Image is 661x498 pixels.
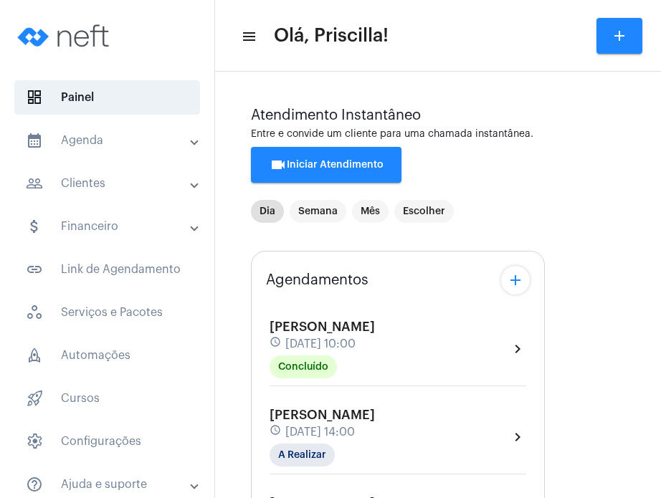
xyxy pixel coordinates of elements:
[9,123,214,158] mat-expansion-panel-header: sidenav iconAgenda
[26,89,43,106] span: sidenav icon
[251,147,401,183] button: Iniciar Atendimento
[9,209,214,244] mat-expansion-panel-header: sidenav iconFinanceiro
[270,355,337,378] mat-chip: Concluído
[251,107,625,123] div: Atendimento Instantâneo
[241,28,255,45] mat-icon: sidenav icon
[26,261,43,278] mat-icon: sidenav icon
[394,200,454,223] mat-chip: Escolher
[26,390,43,407] span: sidenav icon
[26,175,43,192] mat-icon: sidenav icon
[270,424,282,440] mat-icon: schedule
[509,428,526,446] mat-icon: chevron_right
[26,347,43,364] span: sidenav icon
[270,408,375,421] span: [PERSON_NAME]
[14,424,200,459] span: Configurações
[251,129,625,140] div: Entre e convide um cliente para uma chamada instantânea.
[26,132,191,149] mat-panel-title: Agenda
[270,336,282,352] mat-icon: schedule
[611,27,628,44] mat-icon: add
[14,338,200,373] span: Automações
[26,218,191,235] mat-panel-title: Financeiro
[26,476,191,493] mat-panel-title: Ajuda e suporte
[14,295,200,330] span: Serviços e Pacotes
[285,426,355,439] span: [DATE] 14:00
[285,337,356,350] span: [DATE] 10:00
[14,381,200,416] span: Cursos
[14,80,200,115] span: Painel
[26,218,43,235] mat-icon: sidenav icon
[270,444,335,466] mat-chip: A Realizar
[270,156,287,173] mat-icon: videocam
[11,7,119,64] img: logo-neft-novo-2.png
[507,272,524,289] mat-icon: add
[26,476,43,493] mat-icon: sidenav icon
[26,304,43,321] span: sidenav icon
[290,200,346,223] mat-chip: Semana
[509,340,526,358] mat-icon: chevron_right
[26,175,191,192] mat-panel-title: Clientes
[270,320,375,333] span: [PERSON_NAME]
[9,166,214,201] mat-expansion-panel-header: sidenav iconClientes
[14,252,200,287] span: Link de Agendamento
[251,200,284,223] mat-chip: Dia
[26,132,43,149] mat-icon: sidenav icon
[274,24,389,47] span: Olá, Priscilla!
[26,433,43,450] span: sidenav icon
[266,272,368,288] span: Agendamentos
[352,200,389,223] mat-chip: Mês
[270,160,384,170] span: Iniciar Atendimento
